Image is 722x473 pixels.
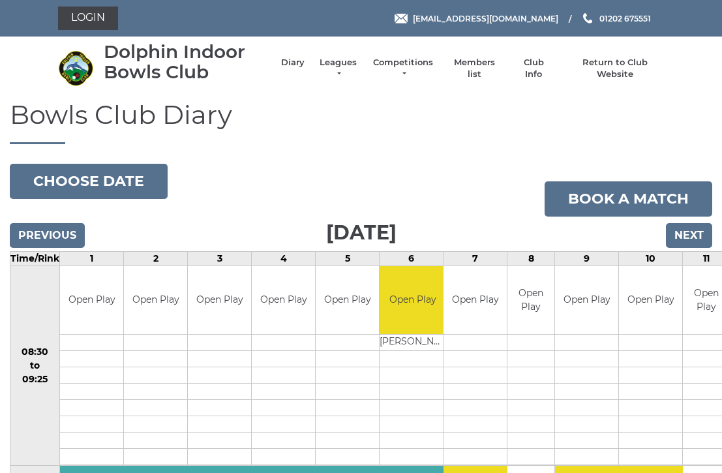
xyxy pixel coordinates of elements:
[60,266,123,335] td: Open Play
[380,266,445,335] td: Open Play
[581,12,651,25] a: Phone us 01202 675551
[10,251,60,266] td: Time/Rink
[507,266,554,335] td: Open Play
[104,42,268,82] div: Dolphin Indoor Bowls Club
[444,251,507,266] td: 7
[10,266,60,466] td: 08:30 to 09:25
[252,266,315,335] td: Open Play
[447,57,502,80] a: Members list
[395,14,408,23] img: Email
[124,251,188,266] td: 2
[599,13,651,23] span: 01202 675551
[58,7,118,30] a: Login
[10,223,85,248] input: Previous
[60,251,124,266] td: 1
[515,57,552,80] a: Club Info
[281,57,305,69] a: Diary
[318,57,359,80] a: Leagues
[507,251,555,266] td: 8
[583,13,592,23] img: Phone us
[565,57,664,80] a: Return to Club Website
[380,335,445,351] td: [PERSON_NAME]
[188,266,251,335] td: Open Play
[545,181,712,217] a: Book a match
[316,251,380,266] td: 5
[395,12,558,25] a: Email [EMAIL_ADDRESS][DOMAIN_NAME]
[619,266,682,335] td: Open Play
[555,266,618,335] td: Open Play
[380,251,444,266] td: 6
[188,251,252,266] td: 3
[555,251,619,266] td: 9
[619,251,683,266] td: 10
[10,100,712,144] h1: Bowls Club Diary
[316,266,379,335] td: Open Play
[666,223,712,248] input: Next
[372,57,434,80] a: Competitions
[413,13,558,23] span: [EMAIL_ADDRESS][DOMAIN_NAME]
[10,164,168,199] button: Choose date
[252,251,316,266] td: 4
[444,266,507,335] td: Open Play
[58,50,94,86] img: Dolphin Indoor Bowls Club
[124,266,187,335] td: Open Play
